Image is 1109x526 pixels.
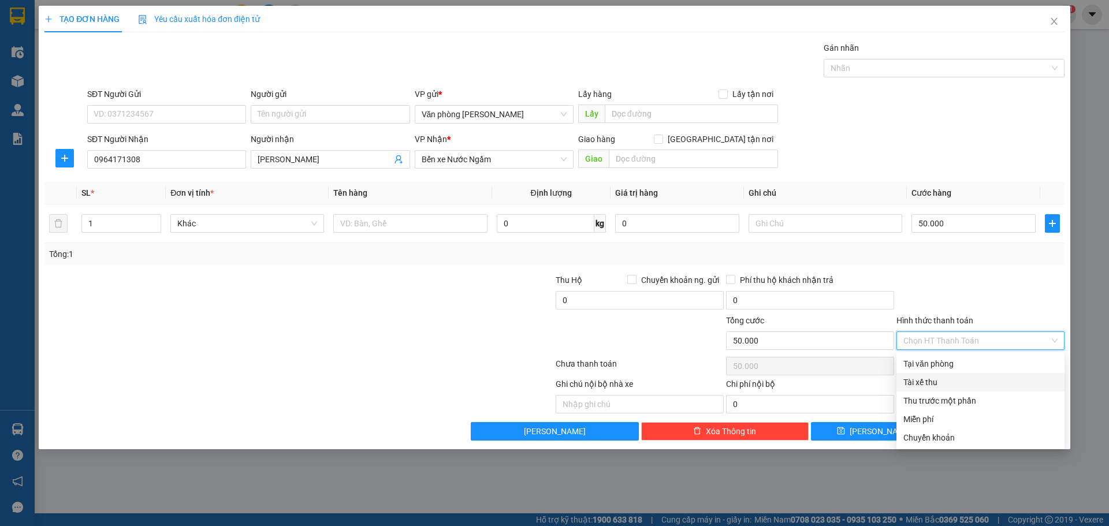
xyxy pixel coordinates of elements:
label: Gán nhãn [824,43,859,53]
span: VP Nhận [415,135,447,144]
span: TẠO ĐƠN HÀNG [44,14,120,24]
span: Cước hàng [911,188,951,197]
span: user-add [394,155,403,164]
button: deleteXóa Thông tin [641,422,809,441]
span: Giá trị hàng [615,188,658,197]
div: Chuyển khoản [903,431,1058,444]
span: plus [1045,219,1059,228]
th: Ghi chú [744,182,907,204]
span: Bến xe Nước Ngầm [422,151,567,168]
input: Dọc đường [609,150,778,168]
span: Phí thu hộ khách nhận trả [735,274,838,286]
div: Tại văn phòng [903,357,1058,370]
span: Văn phòng Quỳnh Lưu [422,106,567,123]
div: Tổng: 1 [49,248,428,260]
span: [PERSON_NAME] [850,425,911,438]
span: delete [693,427,701,436]
span: Lấy [578,105,605,123]
span: Tên hàng [333,188,367,197]
div: SĐT Người Nhận [87,133,246,146]
span: Chuyển khoản ng. gửi [637,274,724,286]
span: Thu Hộ [556,275,582,285]
span: plus [56,154,73,163]
button: delete [49,214,68,233]
span: SL [81,188,91,197]
input: Nhập ghi chú [556,395,724,413]
span: plus [44,15,53,23]
span: Đơn vị tính [170,188,214,197]
input: 0 [615,214,739,233]
span: Khác [177,215,317,232]
span: Định lượng [531,188,572,197]
span: close [1050,17,1059,26]
div: Người gửi [251,88,410,100]
label: Hình thức thanh toán [896,316,973,325]
input: VD: Bàn, Ghế [333,214,487,233]
span: Tổng cước [726,316,764,325]
button: Close [1038,6,1070,38]
span: [PERSON_NAME] [524,425,586,438]
div: VP gửi [415,88,574,100]
span: Yêu cầu xuất hóa đơn điện tử [138,14,260,24]
span: Xóa Thông tin [706,425,756,438]
img: icon [138,15,147,24]
input: Dọc đường [605,105,778,123]
div: Miễn phí [903,413,1058,426]
span: Lấy tận nơi [728,88,778,100]
span: save [837,427,845,436]
button: plus [1045,214,1060,233]
div: SĐT Người Gửi [87,88,246,100]
span: Giao [578,150,609,168]
span: Lấy hàng [578,89,612,99]
span: Giao hàng [578,135,615,144]
div: Chưa thanh toán [554,357,725,378]
button: plus [55,149,74,167]
div: Thu trước một phần [903,394,1058,407]
button: save[PERSON_NAME] [811,422,936,441]
div: Ghi chú nội bộ nhà xe [556,378,724,395]
span: [GEOGRAPHIC_DATA] tận nơi [663,133,778,146]
input: Ghi Chú [749,214,902,233]
div: Tài xế thu [903,376,1058,389]
div: Chi phí nội bộ [726,378,894,395]
span: kg [594,214,606,233]
button: [PERSON_NAME] [471,422,639,441]
div: Người nhận [251,133,410,146]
